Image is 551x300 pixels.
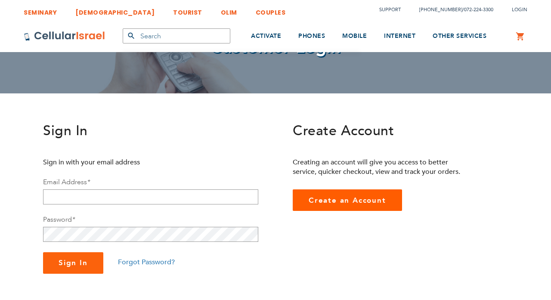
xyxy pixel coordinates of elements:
span: Login [512,6,527,13]
input: Search [123,28,230,43]
a: [DEMOGRAPHIC_DATA] [75,2,155,18]
p: Creating an account will give you access to better service, quicker checkout, view and track your... [293,158,467,176]
span: Sign In [59,258,88,268]
button: Sign In [43,252,103,274]
a: ACTIVATE [251,20,281,53]
a: Create an Account [293,189,402,211]
a: TOURIST [173,2,202,18]
p: Sign in with your email address [43,158,217,167]
label: Password [43,215,75,224]
a: SEMINARY [24,2,57,18]
span: PHONES [298,32,325,40]
span: MOBILE [342,32,367,40]
a: MOBILE [342,20,367,53]
span: Create Account [293,121,394,140]
a: Forgot Password? [118,257,175,267]
input: Email [43,189,258,204]
span: OTHER SERVICES [433,32,486,40]
a: COUPLES [256,2,286,18]
label: Email Address [43,177,90,187]
span: INTERNET [384,32,415,40]
a: Support [379,6,401,13]
span: Sign In [43,121,88,140]
span: Create an Account [309,195,386,205]
img: Cellular Israel Logo [24,31,105,41]
span: ACTIVATE [251,32,281,40]
a: OLIM [221,2,237,18]
a: PHONES [298,20,325,53]
a: [PHONE_NUMBER] [419,6,462,13]
a: OTHER SERVICES [433,20,486,53]
li: / [411,3,493,16]
a: 072-224-3300 [464,6,493,13]
a: INTERNET [384,20,415,53]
